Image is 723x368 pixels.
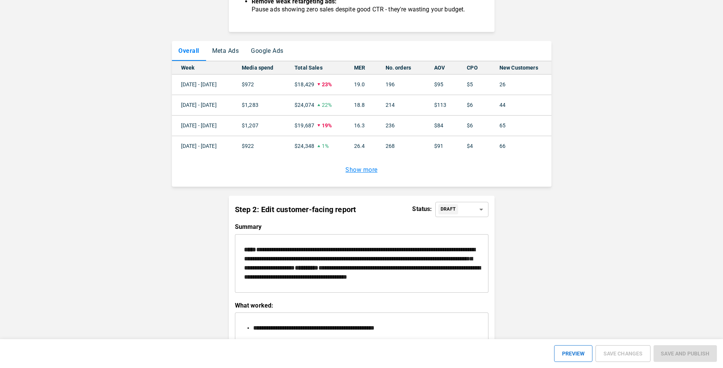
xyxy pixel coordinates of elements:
[322,142,329,150] p: 1%
[412,205,432,213] p: Status:
[345,115,376,136] td: 16.3
[376,61,425,75] th: No. orders
[438,204,458,214] div: DRAFT
[172,74,233,95] td: [DATE] - [DATE]
[295,142,314,150] p: $24,348
[322,81,332,89] p: 23%
[458,61,490,75] th: CPO
[490,95,551,115] td: 44
[376,74,425,95] td: 196
[295,101,314,109] p: $24,074
[322,101,332,109] p: 22%
[172,115,233,136] td: [DATE] - [DATE]
[376,115,425,136] td: 236
[206,41,245,61] button: Meta Ads
[490,61,551,75] th: New Customers
[233,61,285,75] th: Media spend
[235,223,488,231] p: Summary
[458,74,490,95] td: $5
[233,136,285,156] td: $922
[342,162,380,178] button: Show more
[322,122,332,130] p: 19%
[554,345,592,362] button: PREVIEW
[172,95,233,115] td: [DATE] - [DATE]
[345,74,376,95] td: 19.0
[376,136,425,156] td: 268
[490,74,551,95] td: 26
[490,115,551,136] td: 65
[425,61,458,75] th: AOV
[425,95,458,115] td: $113
[345,136,376,156] td: 26.4
[172,41,206,61] button: Overall
[172,61,233,75] th: Week
[172,136,233,156] td: [DATE] - [DATE]
[235,235,488,292] div: rdw-wrapper
[458,136,490,156] td: $4
[235,302,488,310] p: What worked:
[425,115,458,136] td: $84
[458,95,490,115] td: $6
[425,136,458,156] td: $91
[345,95,376,115] td: 18.8
[295,122,314,130] p: $19,687
[285,61,345,75] th: Total Sales
[490,136,551,156] td: 66
[458,115,490,136] td: $6
[244,245,480,282] div: rdw-editor
[245,41,290,61] button: Google Ads
[233,115,285,136] td: $1,207
[233,95,285,115] td: $1,283
[425,74,458,95] td: $95
[376,95,425,115] td: 214
[233,74,285,95] td: $972
[235,204,356,215] p: Step 2: Edit customer-facing report
[295,81,314,89] p: $18,429
[345,61,376,75] th: MER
